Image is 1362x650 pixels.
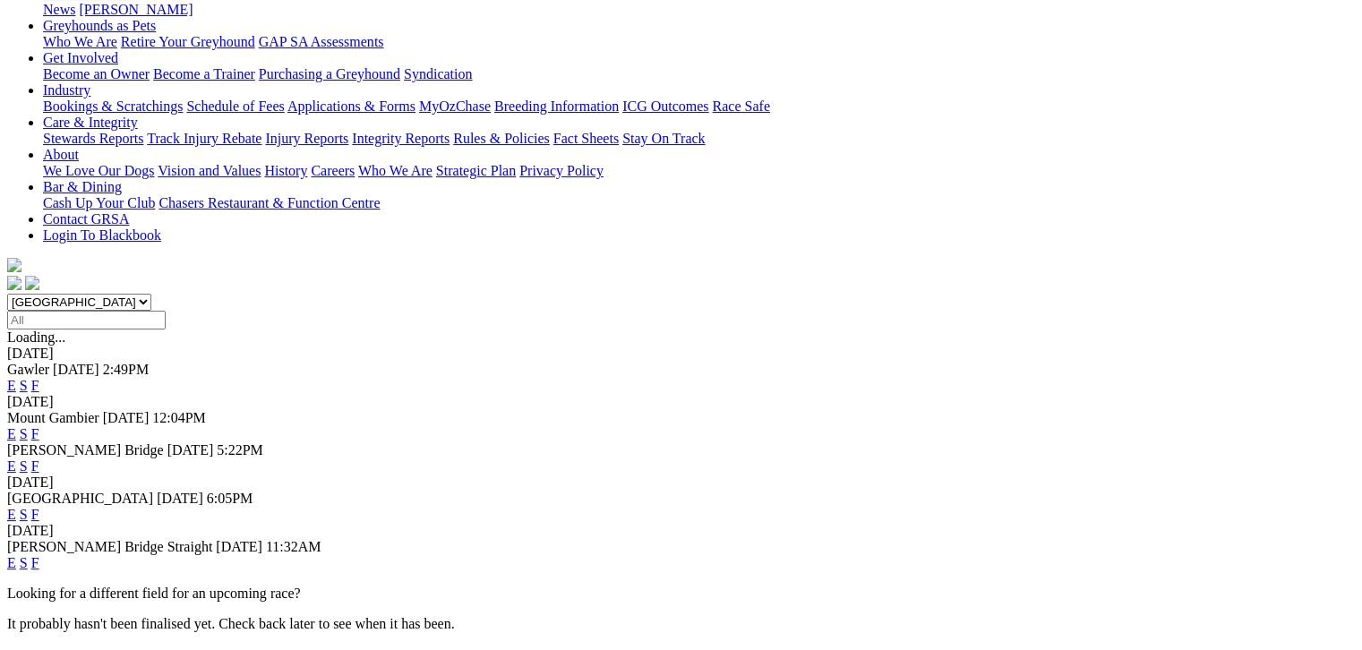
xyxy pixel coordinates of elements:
[186,98,284,114] a: Schedule of Fees
[43,50,118,65] a: Get Involved
[7,555,16,570] a: E
[7,258,21,272] img: logo-grsa-white.png
[43,115,138,130] a: Care & Integrity
[157,491,203,506] span: [DATE]
[622,98,708,114] a: ICG Outcomes
[103,410,150,425] span: [DATE]
[352,131,450,146] a: Integrity Reports
[20,426,28,441] a: S
[7,616,455,631] partial: It probably hasn't been finalised yet. Check back later to see when it has been.
[217,442,263,458] span: 5:22PM
[266,539,321,554] span: 11:32AM
[43,195,155,210] a: Cash Up Your Club
[103,362,150,377] span: 2:49PM
[259,34,384,49] a: GAP SA Assessments
[7,276,21,290] img: facebook.svg
[43,66,150,81] a: Become an Owner
[7,507,16,522] a: E
[20,458,28,474] a: S
[158,195,380,210] a: Chasers Restaurant & Function Centre
[31,458,39,474] a: F
[7,458,16,474] a: E
[7,346,1355,362] div: [DATE]
[43,163,1355,179] div: About
[453,131,550,146] a: Rules & Policies
[264,163,307,178] a: History
[53,362,99,377] span: [DATE]
[7,539,212,554] span: [PERSON_NAME] Bridge Straight
[43,34,1355,50] div: Greyhounds as Pets
[7,523,1355,539] div: [DATE]
[43,131,143,146] a: Stewards Reports
[43,18,156,33] a: Greyhounds as Pets
[43,195,1355,211] div: Bar & Dining
[31,507,39,522] a: F
[25,276,39,290] img: twitter.svg
[7,311,166,329] input: Select date
[7,586,1355,602] p: Looking for a different field for an upcoming race?
[494,98,619,114] a: Breeding Information
[43,34,117,49] a: Who We Are
[79,2,193,17] a: [PERSON_NAME]
[7,362,49,377] span: Gawler
[152,410,206,425] span: 12:04PM
[147,131,261,146] a: Track Injury Rebate
[43,227,161,243] a: Login To Blackbook
[43,2,75,17] a: News
[20,555,28,570] a: S
[7,475,1355,491] div: [DATE]
[7,378,16,393] a: E
[43,211,129,227] a: Contact GRSA
[43,98,1355,115] div: Industry
[31,426,39,441] a: F
[207,491,253,506] span: 6:05PM
[43,131,1355,147] div: Care & Integrity
[31,378,39,393] a: F
[553,131,619,146] a: Fact Sheets
[20,507,28,522] a: S
[436,163,516,178] a: Strategic Plan
[287,98,415,114] a: Applications & Forms
[43,66,1355,82] div: Get Involved
[216,539,262,554] span: [DATE]
[404,66,472,81] a: Syndication
[20,378,28,393] a: S
[43,147,79,162] a: About
[265,131,348,146] a: Injury Reports
[7,394,1355,410] div: [DATE]
[7,426,16,441] a: E
[43,2,1355,18] div: News & Media
[43,163,154,178] a: We Love Our Dogs
[167,442,214,458] span: [DATE]
[7,442,164,458] span: [PERSON_NAME] Bridge
[712,98,769,114] a: Race Safe
[43,98,183,114] a: Bookings & Scratchings
[43,82,90,98] a: Industry
[7,410,99,425] span: Mount Gambier
[419,98,491,114] a: MyOzChase
[7,329,65,345] span: Loading...
[121,34,255,49] a: Retire Your Greyhound
[43,179,122,194] a: Bar & Dining
[158,163,261,178] a: Vision and Values
[7,491,153,506] span: [GEOGRAPHIC_DATA]
[259,66,400,81] a: Purchasing a Greyhound
[31,555,39,570] a: F
[311,163,355,178] a: Careers
[622,131,705,146] a: Stay On Track
[358,163,433,178] a: Who We Are
[519,163,604,178] a: Privacy Policy
[153,66,255,81] a: Become a Trainer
